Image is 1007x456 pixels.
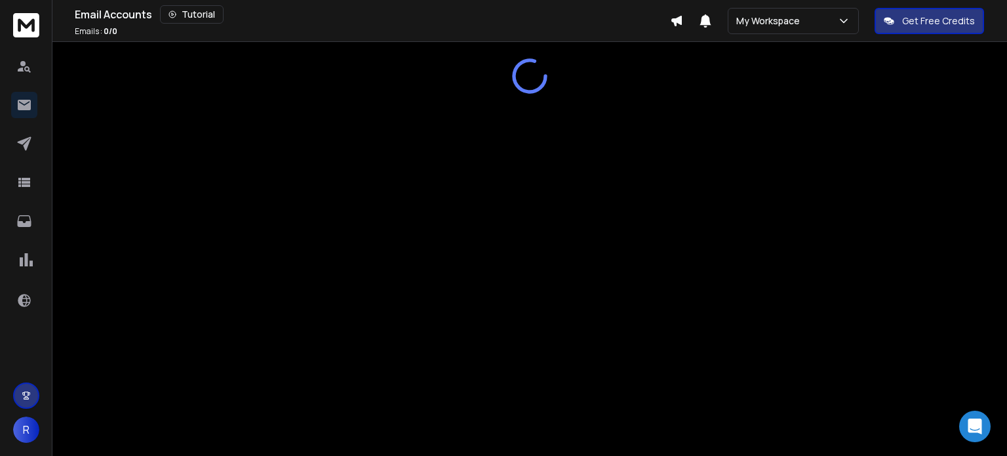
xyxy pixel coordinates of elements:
[104,26,117,37] span: 0 / 0
[736,14,805,28] p: My Workspace
[959,411,991,442] div: Open Intercom Messenger
[75,5,670,24] div: Email Accounts
[13,417,39,443] button: R
[902,14,975,28] p: Get Free Credits
[75,26,117,37] p: Emails :
[875,8,984,34] button: Get Free Credits
[160,5,224,24] button: Tutorial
